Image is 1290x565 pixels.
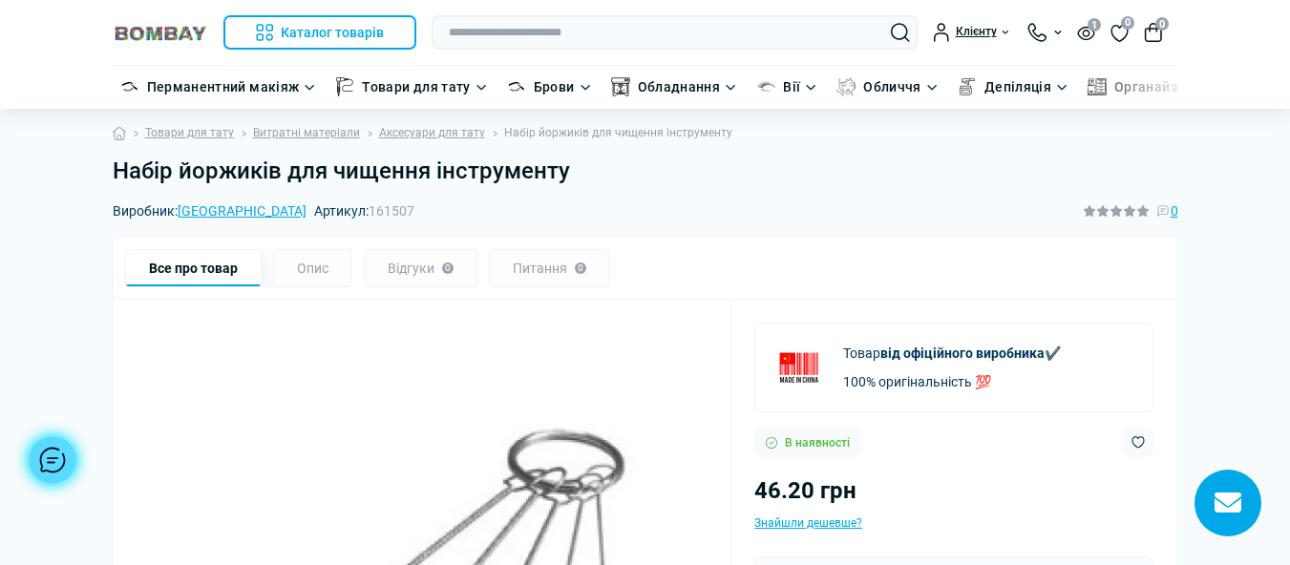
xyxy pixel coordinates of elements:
a: 0 [1110,22,1129,43]
span: 0 [1171,200,1178,221]
span: 0 [1155,17,1169,31]
img: Органайзери для косметики [1088,77,1107,96]
img: Перманентний макіяж [120,77,139,96]
img: Брови [507,77,526,96]
a: Товари для тату [362,76,470,97]
img: Обличчя [836,77,856,96]
a: Депіляція [984,76,1051,97]
button: Search [891,23,910,42]
li: Набір йоржиків для чищення інструменту [485,124,732,142]
a: Аксесуари для тату [379,124,485,142]
a: Обладнання [638,76,721,97]
p: Товар ✔️ [843,343,1061,364]
img: Депіляція [958,77,977,96]
div: В наявності [754,428,861,457]
img: Товари для тату [335,77,354,96]
div: Все про товар [125,249,262,287]
a: Обличчя [863,76,921,97]
a: Вії [783,76,800,97]
p: 100% оригінальність 💯 [843,371,1061,392]
button: 1 [1077,24,1095,40]
div: Відгуки [364,249,477,287]
a: Перманентний макіяж [147,76,300,97]
div: Опис [273,249,352,287]
span: 0 [1121,16,1134,30]
img: Обладнання [611,77,630,96]
img: China [771,339,828,396]
b: від офіційного виробника [880,345,1045,361]
img: BOMBAY [113,24,208,42]
span: 1 [1088,18,1101,31]
div: Питання [489,249,610,287]
a: Брови [534,76,575,97]
h1: Набір йоржиків для чищення інструменту [113,157,1178,185]
img: Вії [756,77,775,96]
span: 161507 [369,203,414,219]
a: Товари для тату [145,124,234,142]
span: Виробник: [113,204,307,218]
button: Каталог товарів [223,15,416,50]
button: 0 [1144,23,1163,42]
span: 46.20 грн [754,477,856,504]
nav: breadcrumb [113,109,1178,157]
button: Wishlist button [1123,428,1153,457]
span: Знайшли дешевше? [754,516,862,530]
a: [GEOGRAPHIC_DATA] [178,203,307,219]
a: Витратні матеріали [253,124,360,142]
span: Артикул: [314,204,414,218]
